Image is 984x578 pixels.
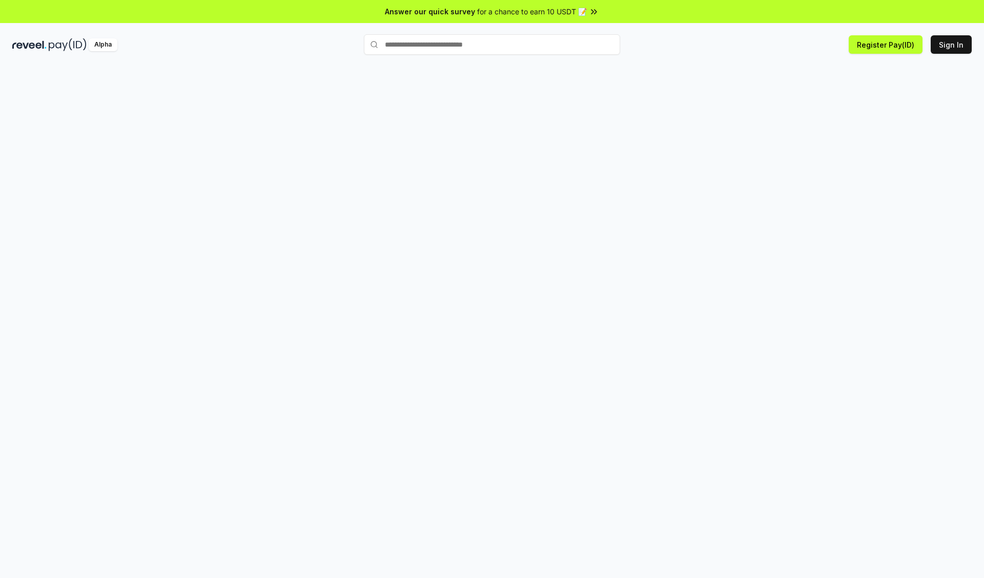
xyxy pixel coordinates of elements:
button: Sign In [931,35,972,54]
span: Answer our quick survey [385,6,475,17]
img: pay_id [49,38,87,51]
div: Alpha [89,38,117,51]
img: reveel_dark [12,38,47,51]
button: Register Pay(ID) [849,35,922,54]
span: for a chance to earn 10 USDT 📝 [477,6,587,17]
